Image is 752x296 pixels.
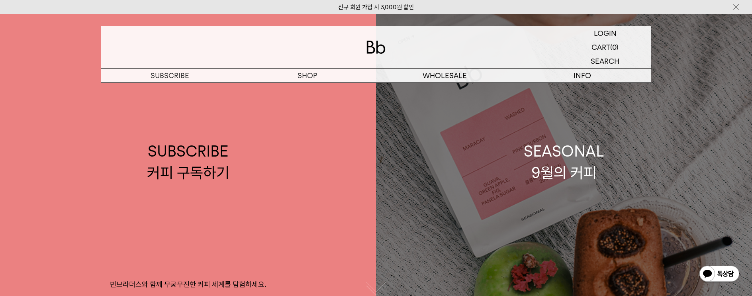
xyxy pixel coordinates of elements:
[559,40,651,54] a: CART (0)
[338,4,414,11] a: 신규 회원 가입 시 3,000원 할인
[366,41,386,54] img: 로고
[513,69,651,82] p: INFO
[376,69,513,82] p: WHOLESALE
[591,40,610,54] p: CART
[594,26,617,40] p: LOGIN
[699,265,740,284] img: 카카오톡 채널 1:1 채팅 버튼
[101,69,239,82] a: SUBSCRIBE
[147,141,229,183] div: SUBSCRIBE 커피 구독하기
[591,54,619,68] p: SEARCH
[524,141,604,183] div: SEASONAL 9월의 커피
[559,26,651,40] a: LOGIN
[610,40,619,54] p: (0)
[239,69,376,82] a: SHOP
